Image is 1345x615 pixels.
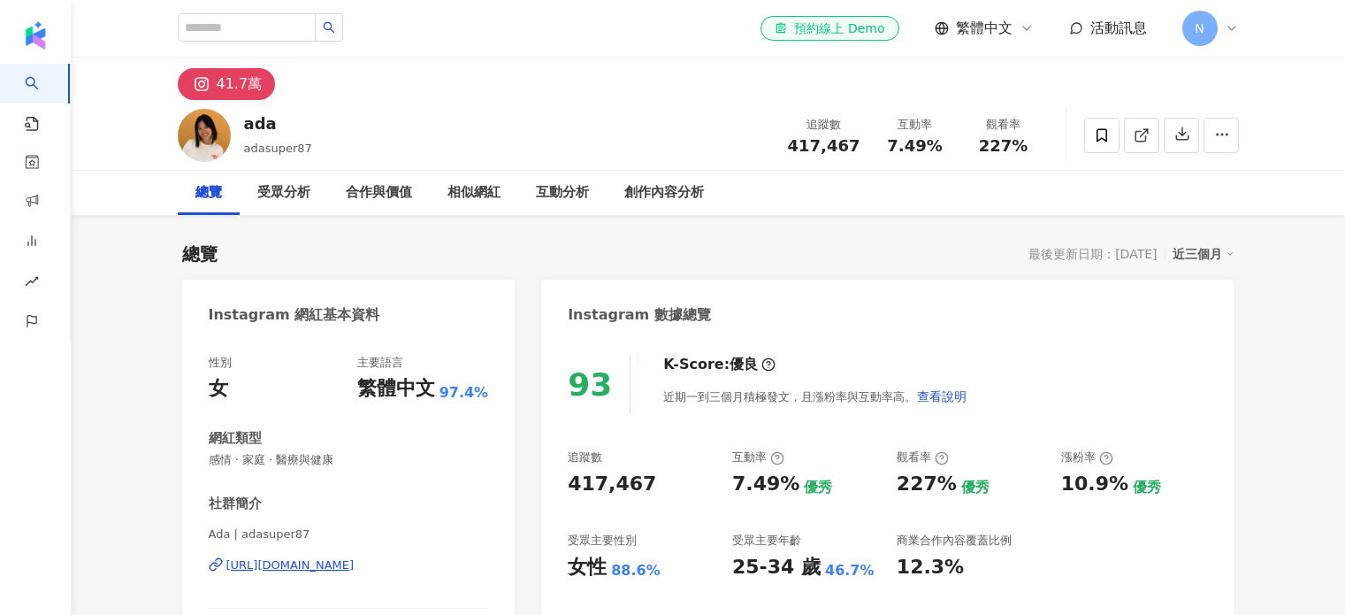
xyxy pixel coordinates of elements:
[663,355,776,374] div: K-Score :
[1061,450,1113,465] div: 漲粉率
[730,355,758,374] div: 優良
[209,527,489,542] span: Ada | adasuper87
[568,305,711,325] div: Instagram 數據總覽
[209,305,380,325] div: Instagram 網紅基本資料
[624,182,704,204] div: 創作內容分析
[1173,242,1234,265] div: 近三個月
[195,182,222,204] div: 總覽
[897,471,957,498] div: 227%
[979,137,1028,155] span: 227%
[732,554,821,581] div: 25-34 歲
[1028,247,1157,261] div: 最後更新日期：[DATE]
[804,478,832,497] div: 優秀
[897,554,964,581] div: 12.3%
[244,112,312,135] div: ada
[568,366,612,403] div: 93
[961,478,990,497] div: 優秀
[568,450,602,465] div: 追蹤數
[788,116,860,134] div: 追蹤數
[182,242,218,266] div: 總覽
[882,116,949,134] div: 互動率
[732,471,799,498] div: 7.49%
[346,182,412,204] div: 合作與價值
[1133,478,1161,497] div: 優秀
[257,182,310,204] div: 受眾分析
[178,109,231,162] img: KOL Avatar
[439,383,489,403] span: 97.4%
[209,429,262,448] div: 網紅類型
[226,557,355,573] div: [URL][DOMAIN_NAME]
[209,495,262,513] div: 社群簡介
[916,379,967,414] button: 查看說明
[357,375,435,403] div: 繁體中文
[568,471,656,498] div: 417,467
[536,182,589,204] div: 互動分析
[178,68,276,100] button: 41.7萬
[209,557,489,573] a: [URL][DOMAIN_NAME]
[209,452,489,468] span: 感情 · 家庭 · 醫療與健康
[956,19,1013,38] span: 繁體中文
[887,137,942,155] span: 7.49%
[917,389,967,404] span: 查看說明
[447,182,501,204] div: 相似網紅
[732,533,801,549] div: 受眾主要年齡
[732,450,784,465] div: 互動率
[21,21,50,50] img: logo icon
[897,533,1012,549] div: 商業合作內容覆蓋比例
[775,19,884,37] div: 預約線上 Demo
[788,136,860,155] span: 417,467
[663,379,967,414] div: 近期一到三個月積極發文，且漲粉率與互動率高。
[897,450,949,465] div: 觀看率
[825,561,875,580] div: 46.7%
[568,533,637,549] div: 受眾主要性別
[25,264,39,304] span: rise
[760,16,898,41] a: 預約線上 Demo
[244,142,312,155] span: adasuper87
[568,554,607,581] div: 女性
[970,116,1037,134] div: 觀看率
[1090,19,1147,36] span: 活動訊息
[209,355,232,371] div: 性別
[611,561,661,580] div: 88.6%
[1195,19,1204,38] span: N
[1061,471,1128,498] div: 10.9%
[217,72,263,96] div: 41.7萬
[357,355,403,371] div: 主要語言
[323,21,335,34] span: search
[25,64,60,133] a: search
[209,375,228,403] div: 女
